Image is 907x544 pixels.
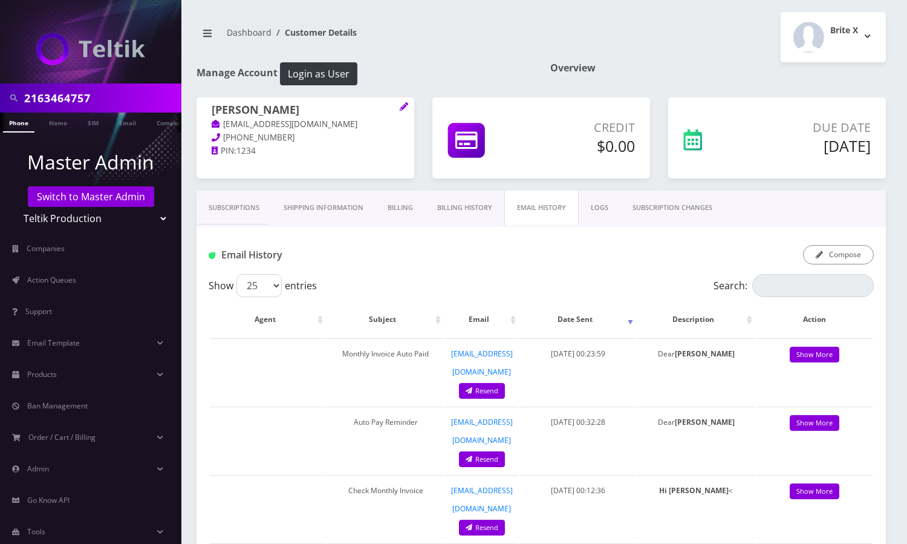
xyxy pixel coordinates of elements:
[551,349,605,359] span: [DATE] 00:23:59
[27,495,70,505] span: Go Know API
[25,306,52,316] span: Support
[620,191,724,225] a: SUBSCRIPTION CHANGES
[752,274,874,297] input: Search:
[425,191,504,225] a: Billing History
[212,119,357,131] a: [EMAIL_ADDRESS][DOMAIN_NAME]
[212,103,399,118] h1: [PERSON_NAME]
[675,349,735,359] strong: [PERSON_NAME]
[643,413,749,431] p: Dear
[459,451,505,468] a: Resend
[27,243,65,254] span: Companies
[227,27,271,38] a: Dashboard
[643,345,749,363] p: Dear
[209,249,418,261] h1: Email History
[445,302,519,337] th: Email: activate to sort column ascending
[271,26,357,39] li: Customer Details
[752,137,871,155] h5: [DATE]
[550,62,886,74] h1: Overview
[714,274,874,297] label: Search:
[551,417,605,427] span: [DATE] 00:32:28
[197,62,532,85] h1: Manage Account
[27,464,49,474] span: Admin
[197,20,532,54] nav: breadcrumb
[28,432,96,442] span: Order / Cart / Billing
[236,274,282,297] select: Showentries
[375,191,425,225] a: Billing
[790,415,839,431] a: Show More
[197,191,271,225] a: Subscriptions
[27,526,45,537] span: Tools
[27,275,76,285] span: Action Queues
[459,383,505,399] a: Resend
[637,302,755,337] th: Description: activate to sort column ascending
[209,274,317,297] label: Show entries
[451,485,513,514] a: [EMAIL_ADDRESS][DOMAIN_NAME]
[223,132,294,143] span: [PHONE_NUMBER]
[27,401,88,411] span: Ban Management
[830,25,858,36] h2: Brite X
[327,475,444,542] td: Check Monthly Invoice
[24,87,178,110] input: Search in Company
[551,485,605,496] span: [DATE] 00:12:36
[28,186,154,207] a: Switch to Master Admin
[27,338,80,348] span: Email Template
[236,145,256,156] span: 1234
[781,12,886,62] button: Brite X
[533,137,635,155] h5: $0.00
[459,520,505,536] a: Resend
[43,113,73,131] a: Name
[803,245,874,264] button: Compose
[790,483,839,500] a: Show More
[520,302,636,337] th: Date Sent: activate to sort column ascending
[327,338,444,405] td: Monthly Invoice Auto Paid
[504,191,579,225] a: EMAIL HISTORY
[790,347,839,363] a: Show More
[280,62,357,85] button: Login as User
[210,302,326,337] th: Agent: activate to sort column ascending
[451,417,513,445] a: [EMAIL_ADDRESS][DOMAIN_NAME]
[451,349,513,377] a: [EMAIL_ADDRESS][DOMAIN_NAME]
[36,33,145,65] img: Teltik Production
[756,302,873,337] th: Action
[27,369,57,379] span: Products
[113,113,142,131] a: Email
[278,66,357,79] a: Login as User
[643,482,749,500] p: <
[212,145,236,157] a: PIN:
[675,417,735,427] strong: [PERSON_NAME]
[533,119,635,137] p: Credit
[82,113,105,131] a: SIM
[151,113,191,131] a: Company
[659,485,729,496] strong: Hi [PERSON_NAME]
[271,191,375,225] a: Shipping Information
[327,302,444,337] th: Subject: activate to sort column ascending
[752,119,871,137] p: Due Date
[3,113,34,133] a: Phone
[579,191,620,225] a: LOGS
[327,407,444,474] td: Auto Pay Reminder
